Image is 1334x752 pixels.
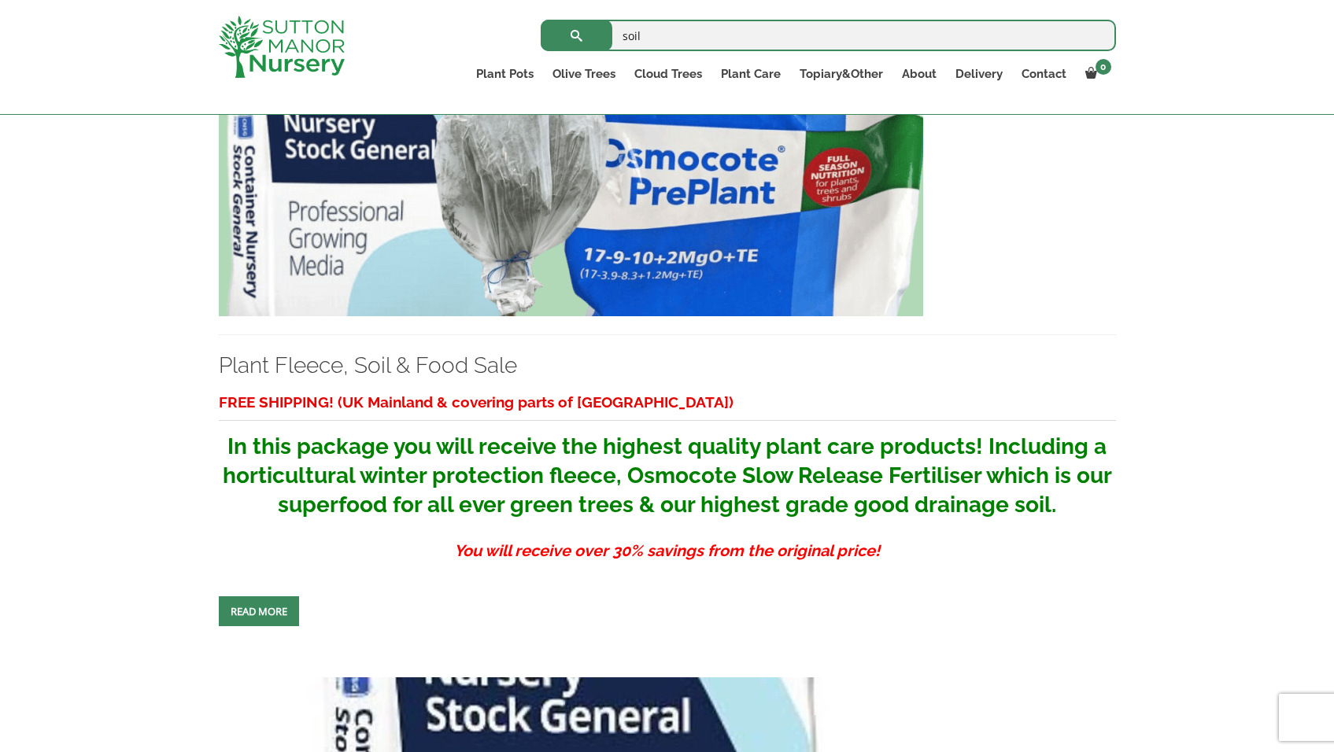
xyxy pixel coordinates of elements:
[454,541,880,560] strong: You will receive over 30% savings from the original price!
[219,16,345,78] img: logo
[219,596,299,626] a: Read more
[223,433,1112,518] strong: In this package you will receive the highest quality plant care products! Including a horticultur...
[946,63,1012,85] a: Delivery
[219,388,1116,417] h3: FREE SHIPPING! (UK Mainland & covering parts of [GEOGRAPHIC_DATA])
[219,138,923,153] a: Plant Fleece, Soil & Food Sale
[711,63,790,85] a: Plant Care
[543,63,625,85] a: Olive Trees
[790,63,892,85] a: Topiary&Other
[892,63,946,85] a: About
[1012,63,1076,85] a: Contact
[1076,63,1116,85] a: 0
[541,20,1116,51] input: Search...
[467,63,543,85] a: Plant Pots
[1096,59,1111,75] span: 0
[219,352,517,378] a: Plant Fleece, Soil & Food Sale
[625,63,711,85] a: Cloud Trees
